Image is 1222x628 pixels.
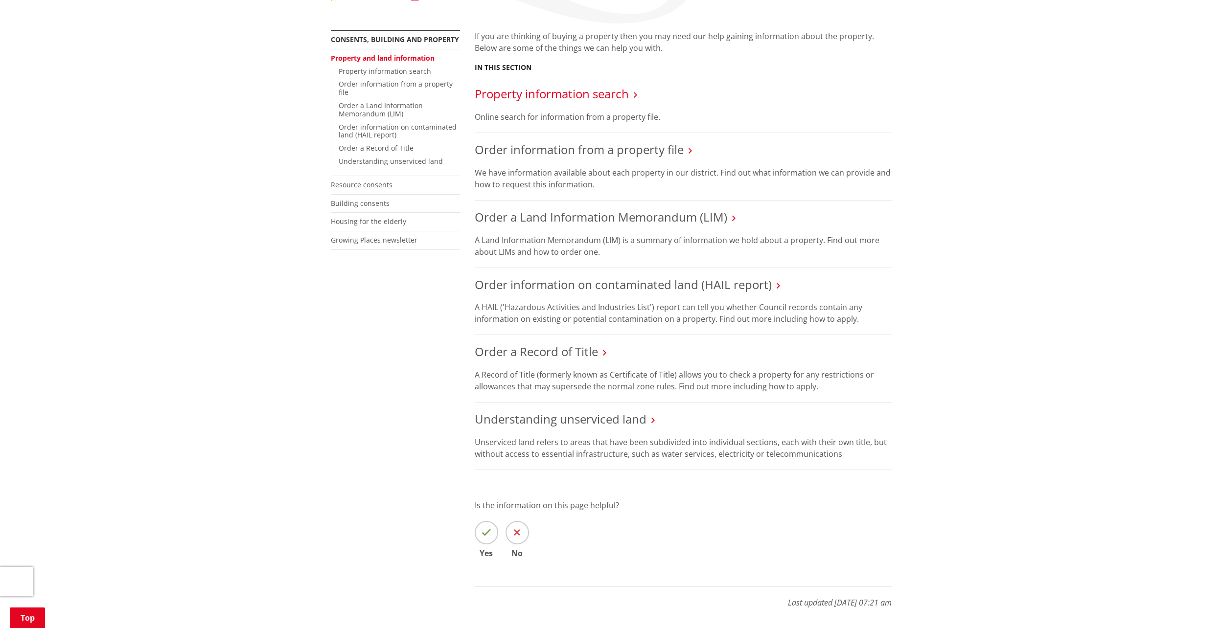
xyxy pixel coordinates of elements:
[475,86,629,102] a: Property information search
[339,143,414,153] a: Order a Record of Title
[475,301,892,325] p: A HAIL ('Hazardous Activities and Industries List') report can tell you whether Council records c...
[475,586,892,608] p: Last updated [DATE] 07:21 am
[331,53,435,63] a: Property and land information
[475,167,892,190] p: We have information available about each property in our district. Find out what information we c...
[475,111,892,123] p: Online search for information from a property file.
[331,180,392,189] a: Resource consents
[339,101,423,118] a: Order a Land Information Memorandum (LIM)
[10,607,45,628] a: Top
[339,122,457,140] a: Order information on contaminated land (HAIL report)
[339,67,431,76] a: Property information search
[475,276,772,292] a: Order information on contaminated land (HAIL report)
[475,411,646,427] a: Understanding unserviced land
[475,436,892,460] p: Unserviced land refers to areas that have been subdivided into individual sections, each with the...
[475,64,531,72] h5: In this section
[331,235,417,245] a: Growing Places newsletter
[331,199,390,208] a: Building consents
[475,499,892,511] p: Is the information on this page helpful?
[339,79,453,97] a: Order information from a property file
[475,30,892,54] p: If you are thinking of buying a property then you may need our help gaining information about the...
[506,549,529,557] span: No
[339,157,443,166] a: Understanding unserviced land
[475,209,727,225] a: Order a Land Information Memorandum (LIM)
[475,549,498,557] span: Yes
[475,141,684,157] a: Order information from a property file
[475,343,598,359] a: Order a Record of Title
[331,217,406,226] a: Housing for the elderly
[331,35,459,44] a: Consents, building and property
[475,369,892,392] p: A Record of Title (formerly known as Certificate of Title) allows you to check a property for any...
[1177,587,1212,622] iframe: Messenger Launcher
[475,234,892,258] p: A Land Information Memorandum (LIM) is a summary of information we hold about a property. Find ou...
